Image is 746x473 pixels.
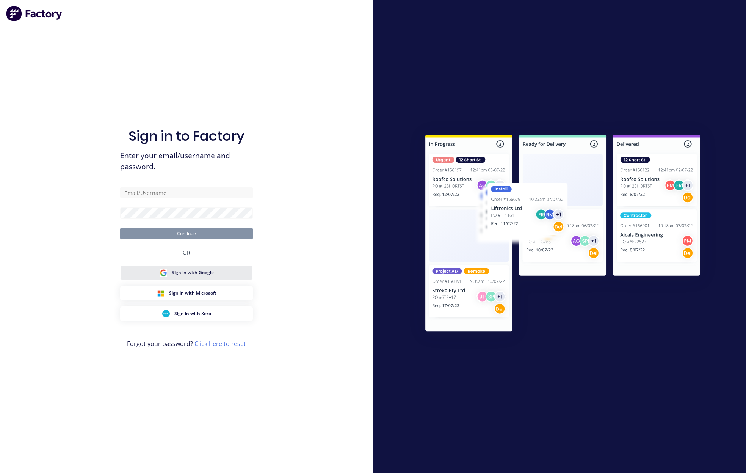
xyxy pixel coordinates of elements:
img: Factory [6,6,63,21]
img: Microsoft Sign in [157,289,165,297]
h1: Sign in to Factory [129,128,244,144]
span: Sign in with Google [172,269,214,276]
span: Enter your email/username and password. [120,150,253,172]
span: Sign in with Xero [174,310,211,317]
img: Xero Sign in [162,310,170,317]
button: Microsoft Sign inSign in with Microsoft [120,286,253,300]
button: Continue [120,228,253,239]
button: Google Sign inSign in with Google [120,266,253,280]
a: Click here to reset [194,339,246,348]
img: Sign in [409,119,717,349]
button: Xero Sign inSign in with Xero [120,306,253,321]
div: OR [183,239,190,266]
span: Sign in with Microsoft [169,290,216,297]
img: Google Sign in [160,269,167,277]
span: Forgot your password? [127,339,246,348]
input: Email/Username [120,187,253,198]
